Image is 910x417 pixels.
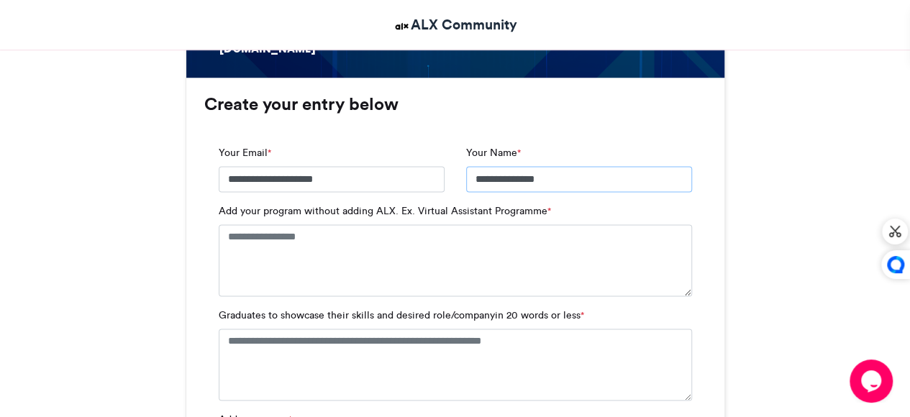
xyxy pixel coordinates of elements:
iframe: chat widget [850,359,896,403]
label: Your Name [466,145,521,160]
h3: Create your entry below [204,96,706,113]
div: [DOMAIN_NAME] [218,42,329,57]
label: Add your program without adding ALX. Ex. Virtual Assistant Programme [219,203,551,219]
label: Graduates to showcase their skills and desired role/companyin 20 words or less [219,308,584,323]
a: ALX Community [393,14,517,35]
img: ALX Community [393,17,411,35]
label: Your Email [219,145,271,160]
